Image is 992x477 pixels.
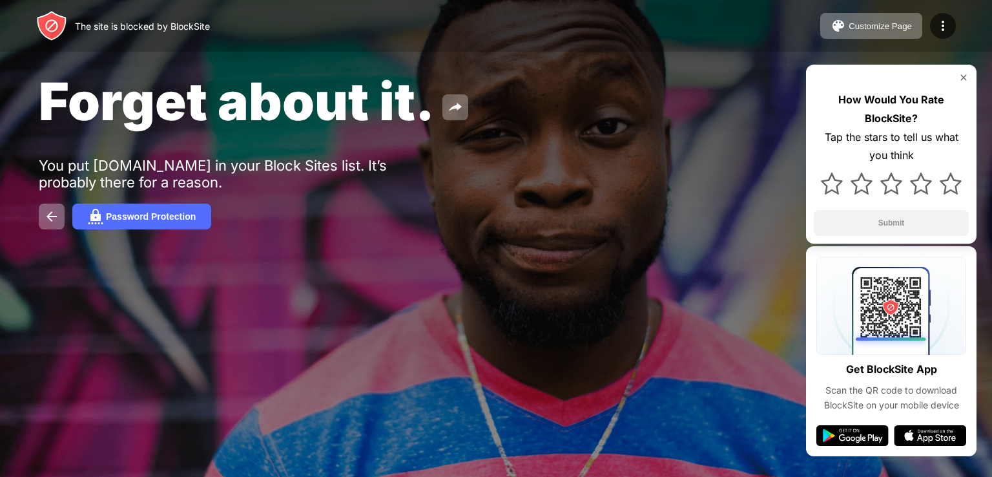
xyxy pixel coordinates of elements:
[44,209,59,224] img: back.svg
[106,211,196,222] div: Password Protection
[816,425,889,446] img: google-play.svg
[39,157,438,191] div: You put [DOMAIN_NAME] in your Block Sites list. It’s probably there for a reason.
[814,128,969,165] div: Tap the stars to tell us what you think
[958,72,969,83] img: rate-us-close.svg
[88,209,103,224] img: password.svg
[448,100,463,115] img: share.svg
[75,21,210,32] div: The site is blocked by BlockSite
[39,70,435,132] span: Forget about it.
[894,425,966,446] img: app-store.svg
[814,90,969,128] div: How Would You Rate BlockSite?
[846,360,937,379] div: Get BlockSite App
[851,173,873,195] img: star.svg
[910,173,932,195] img: star.svg
[849,21,912,31] div: Customize Page
[72,204,211,229] button: Password Protection
[821,173,843,195] img: star.svg
[935,18,951,34] img: menu-icon.svg
[820,13,922,39] button: Customize Page
[816,257,966,355] img: qrcode.svg
[880,173,902,195] img: star.svg
[814,210,969,236] button: Submit
[36,10,67,41] img: header-logo.svg
[940,173,962,195] img: star.svg
[831,18,846,34] img: pallet.svg
[816,383,966,412] div: Scan the QR code to download BlockSite on your mobile device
